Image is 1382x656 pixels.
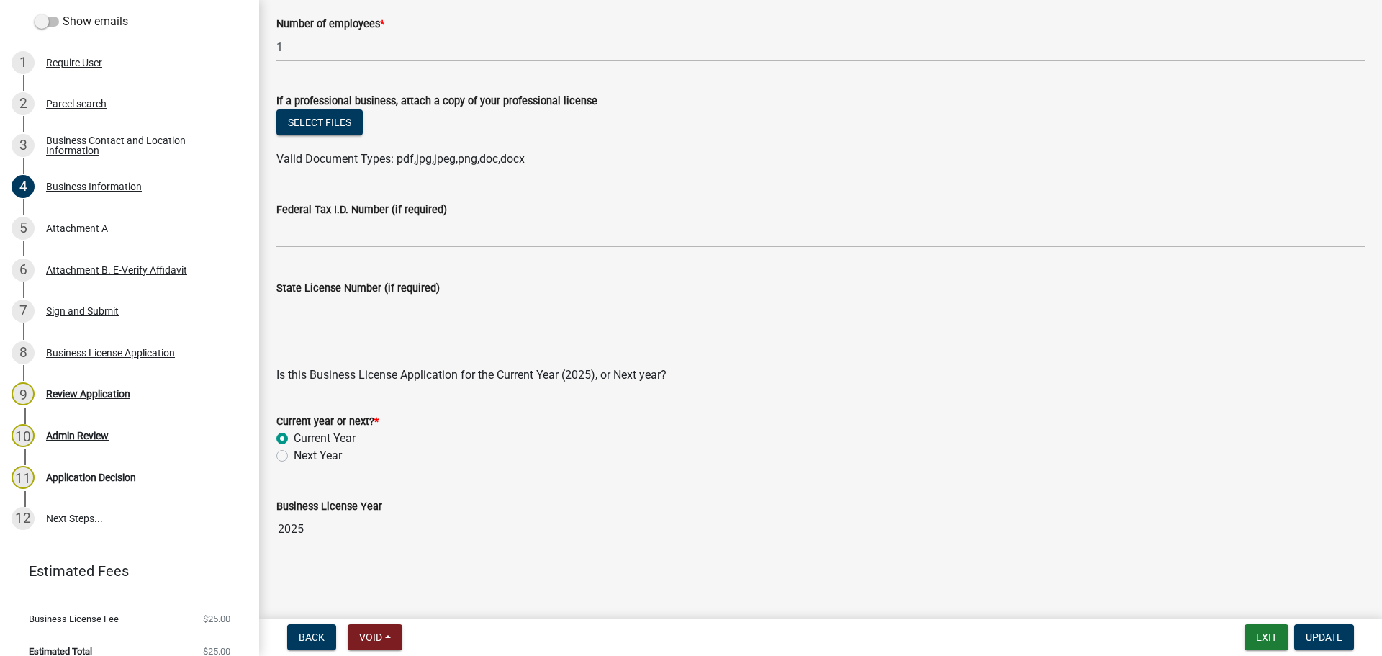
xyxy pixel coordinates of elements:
div: 10 [12,424,35,447]
div: 6 [12,259,35,282]
div: 1 [12,51,35,74]
span: Update [1306,632,1342,643]
div: Application Decision [46,472,136,482]
label: Next Year [294,447,342,464]
a: Estimated Fees [12,557,236,585]
div: 9 [12,382,35,405]
div: Attachment A [46,223,108,233]
div: 2 [12,92,35,115]
button: Exit [1245,624,1288,650]
label: Current year or next? [276,417,379,427]
span: Void [359,632,382,643]
p: Is this Business License Application for the Current Year (2025), or Next year? [276,367,1365,384]
span: $25.00 [203,614,230,624]
div: 11 [12,466,35,489]
div: 5 [12,217,35,240]
span: $25.00 [203,647,230,656]
div: 8 [12,341,35,364]
div: 12 [12,507,35,530]
div: 7 [12,300,35,323]
div: Sign and Submit [46,306,119,316]
label: Number of employees [276,19,384,30]
span: Valid Document Types: pdf,jpg,jpeg,png,doc,docx [276,152,525,166]
label: Business License Year [276,502,382,512]
div: Business License Application [46,348,175,358]
div: Admin Review [46,431,109,441]
label: Federal Tax I.D. Number (if required) [276,205,447,215]
button: Update [1294,624,1354,650]
label: Show emails [35,13,128,30]
div: 3 [12,134,35,157]
span: Estimated Total [29,647,92,656]
div: Business Contact and Location Information [46,135,236,156]
label: Current Year [294,430,356,447]
label: If a professional business, attach a copy of your professional license [276,96,597,107]
button: Back [287,624,336,650]
span: Business License Fee [29,614,119,624]
div: Business Information [46,181,142,192]
div: Attachment B. E-Verify Affidavit [46,265,187,275]
div: 4 [12,175,35,198]
span: Back [299,632,325,643]
div: Review Application [46,389,130,399]
button: Select files [276,109,363,135]
div: Require User [46,58,102,68]
label: State License Number (if required) [276,284,440,294]
button: Void [348,624,402,650]
div: Parcel search [46,99,107,109]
